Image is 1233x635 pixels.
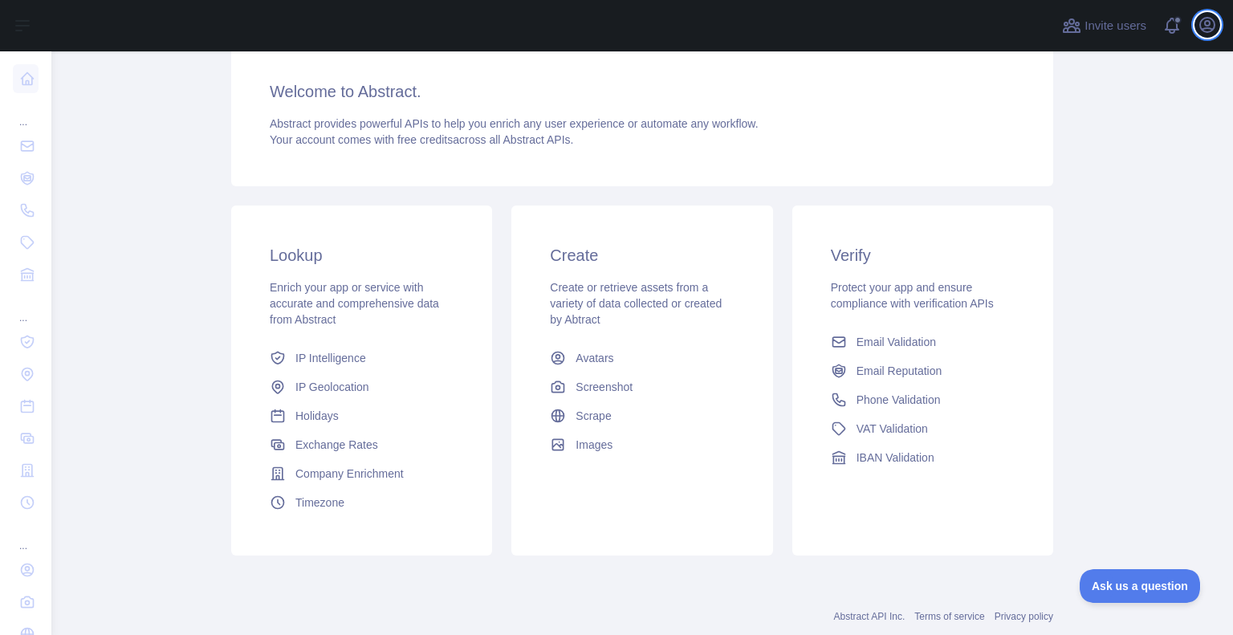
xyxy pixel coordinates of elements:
span: Images [576,437,612,453]
span: Screenshot [576,379,633,395]
div: ... [13,520,39,552]
span: free credits [397,133,453,146]
span: Phone Validation [857,392,941,408]
a: Screenshot [543,372,740,401]
span: Avatars [576,350,613,366]
span: Enrich your app or service with accurate and comprehensive data from Abstract [270,281,439,326]
span: Holidays [295,408,339,424]
span: Exchange Rates [295,437,378,453]
div: ... [13,96,39,128]
span: Email Validation [857,334,936,350]
a: Scrape [543,401,740,430]
span: Create or retrieve assets from a variety of data collected or created by Abtract [550,281,722,326]
a: Company Enrichment [263,459,460,488]
span: Your account comes with across all Abstract APIs. [270,133,573,146]
a: IBAN Validation [824,443,1021,472]
div: ... [13,292,39,324]
span: Timezone [295,495,344,511]
a: Exchange Rates [263,430,460,459]
span: Protect your app and ensure compliance with verification APIs [831,281,994,310]
a: VAT Validation [824,414,1021,443]
a: Timezone [263,488,460,517]
span: IP Intelligence [295,350,366,366]
a: Holidays [263,401,460,430]
span: Scrape [576,408,611,424]
h3: Create [550,244,734,267]
a: Abstract API Inc. [834,611,905,622]
a: IP Intelligence [263,344,460,372]
h3: Lookup [270,244,454,267]
button: Invite users [1059,13,1150,39]
a: Images [543,430,740,459]
span: VAT Validation [857,421,928,437]
a: Email Validation [824,328,1021,356]
h3: Verify [831,244,1015,267]
span: IP Geolocation [295,379,369,395]
a: Phone Validation [824,385,1021,414]
a: Terms of service [914,611,984,622]
span: Abstract provides powerful APIs to help you enrich any user experience or automate any workflow. [270,117,759,130]
span: Company Enrichment [295,466,404,482]
a: Privacy policy [995,611,1053,622]
iframe: Toggle Customer Support [1080,569,1201,603]
span: IBAN Validation [857,450,934,466]
a: Email Reputation [824,356,1021,385]
span: Email Reputation [857,363,942,379]
h3: Welcome to Abstract. [270,80,1015,103]
a: IP Geolocation [263,372,460,401]
a: Avatars [543,344,740,372]
span: Invite users [1084,17,1146,35]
